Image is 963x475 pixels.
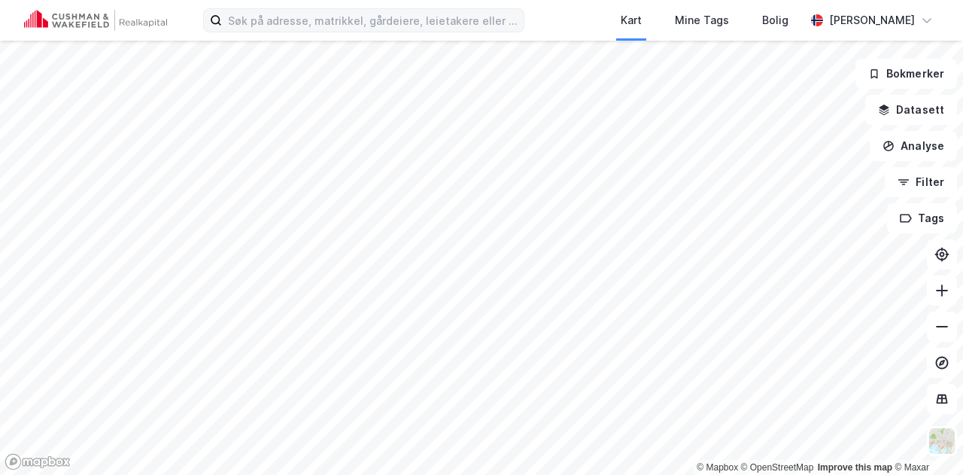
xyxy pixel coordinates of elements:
[697,462,738,473] a: Mapbox
[621,11,642,29] div: Kart
[762,11,788,29] div: Bolig
[24,10,167,31] img: cushman-wakefield-realkapital-logo.202ea83816669bd177139c58696a8fa1.svg
[675,11,729,29] div: Mine Tags
[741,462,814,473] a: OpenStreetMap
[885,167,957,197] button: Filter
[888,403,963,475] iframe: Chat Widget
[222,9,524,32] input: Søk på adresse, matrikkel, gårdeiere, leietakere eller personer
[855,59,957,89] button: Bokmerker
[888,403,963,475] div: Kontrollprogram for chat
[887,203,957,233] button: Tags
[5,453,71,470] a: Mapbox homepage
[865,95,957,125] button: Datasett
[829,11,915,29] div: [PERSON_NAME]
[870,131,957,161] button: Analyse
[818,462,892,473] a: Improve this map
